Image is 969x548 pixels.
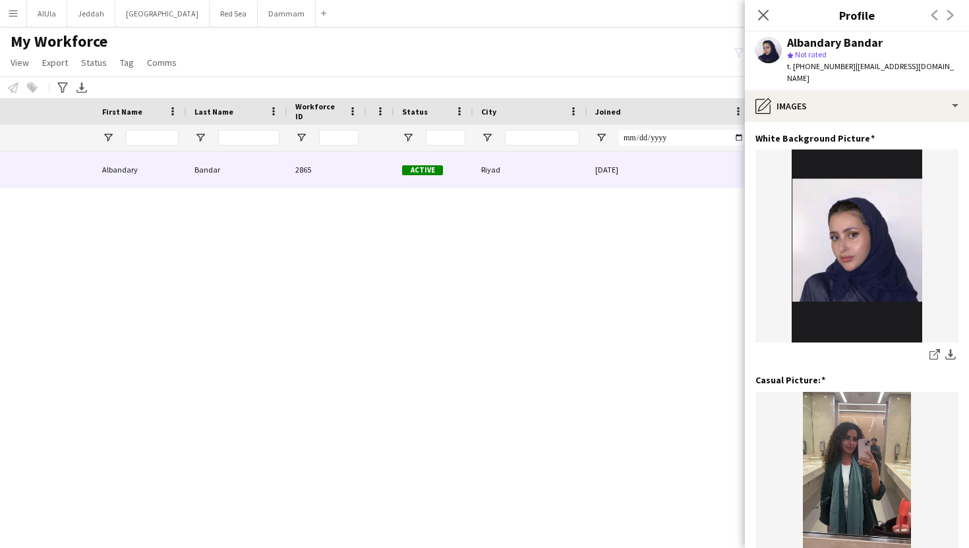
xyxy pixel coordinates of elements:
[194,107,233,117] span: Last Name
[619,130,744,146] input: Joined Filter Input
[5,54,34,71] a: View
[42,57,68,68] span: Export
[287,151,367,188] div: 2865
[481,107,496,117] span: City
[755,374,825,386] h3: Casual Picture:
[210,1,258,26] button: Red Sea
[187,151,287,188] div: Bandar
[76,54,112,71] a: Status
[142,54,182,71] a: Comms
[147,57,177,68] span: Comms
[126,130,179,146] input: First Name Filter Input
[120,57,134,68] span: Tag
[787,37,883,49] div: Albandary Bandar
[194,132,206,144] button: Open Filter Menu
[755,150,958,342] img: IMG_8942.jpeg
[218,130,279,146] input: Last Name Filter Input
[37,54,73,71] a: Export
[295,132,307,144] button: Open Filter Menu
[505,130,579,146] input: City Filter Input
[402,132,414,144] button: Open Filter Menu
[258,1,316,26] button: Dammam
[11,57,29,68] span: View
[745,90,969,122] div: Images
[115,54,139,71] a: Tag
[102,107,142,117] span: First Name
[595,132,607,144] button: Open Filter Menu
[67,1,115,26] button: Jeddah
[787,61,856,71] span: t. [PHONE_NUMBER]
[402,165,443,175] span: Active
[795,49,827,59] span: Not rated
[787,61,954,83] span: | [EMAIL_ADDRESS][DOMAIN_NAME]
[745,7,969,24] h3: Profile
[595,107,621,117] span: Joined
[74,80,90,96] app-action-btn: Export XLSX
[295,101,343,121] span: Workforce ID
[481,132,493,144] button: Open Filter Menu
[55,80,71,96] app-action-btn: Advanced filters
[426,130,465,146] input: Status Filter Input
[115,1,210,26] button: [GEOGRAPHIC_DATA]
[27,1,67,26] button: AlUla
[81,57,107,68] span: Status
[755,132,875,144] h3: White Background Picture
[94,151,187,188] div: Albandary
[587,151,752,188] div: [DATE]
[473,151,587,188] div: Riyad
[402,107,428,117] span: Status
[102,132,114,144] button: Open Filter Menu
[11,32,107,51] span: My Workforce
[319,130,359,146] input: Workforce ID Filter Input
